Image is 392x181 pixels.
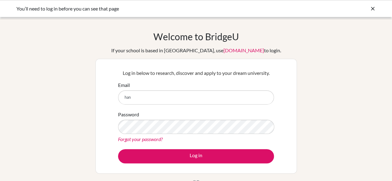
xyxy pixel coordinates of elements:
[118,136,163,142] a: Forgot your password?
[118,149,274,163] button: Log in
[223,47,264,53] a: [DOMAIN_NAME]
[111,47,281,54] div: If your school is based in [GEOGRAPHIC_DATA], use to login.
[16,5,283,12] div: You’ll need to log in before you can see that page
[118,81,130,89] label: Email
[118,111,139,118] label: Password
[153,31,239,42] h1: Welcome to BridgeU
[118,69,274,77] p: Log in below to research, discover and apply to your dream university.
